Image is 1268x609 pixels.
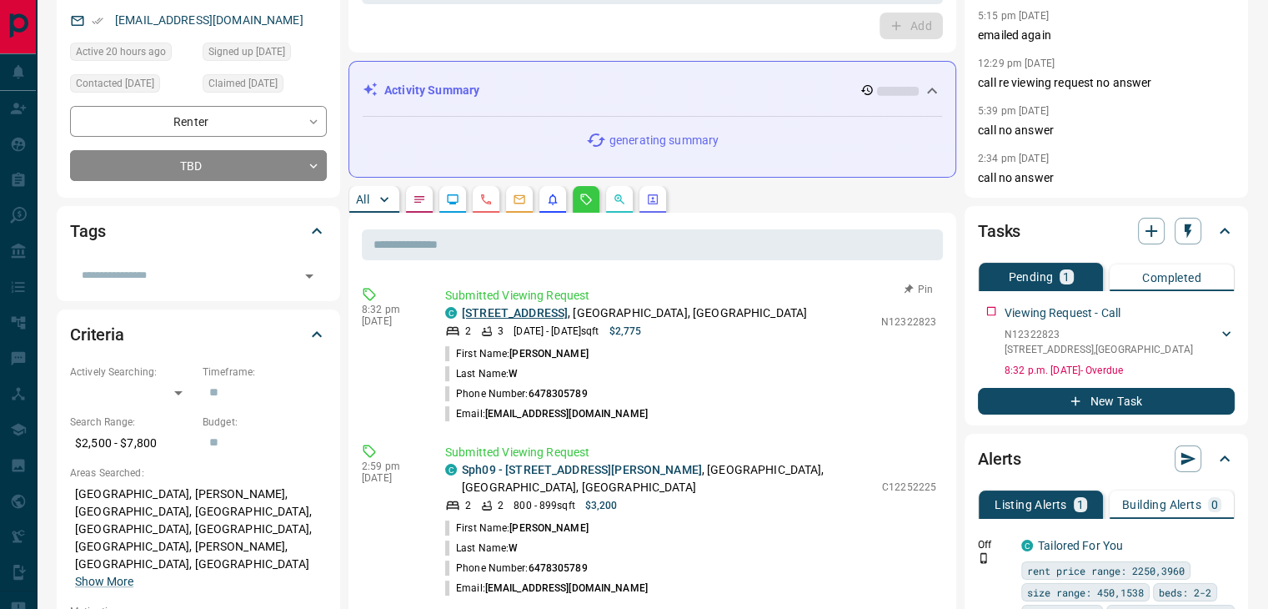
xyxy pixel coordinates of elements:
p: N12322823 [1005,327,1193,342]
h2: Tasks [978,218,1020,244]
a: Tailored For You [1038,539,1123,552]
div: condos.ca [445,464,457,476]
p: $2,500 - $7,800 [70,430,194,457]
div: Thu Jul 03 2025 [203,43,327,66]
p: generating summary [609,132,719,149]
svg: Lead Browsing Activity [446,193,459,206]
span: W [509,368,518,380]
svg: Notes [413,193,426,206]
p: Building Alerts [1122,499,1201,511]
div: TBD [70,150,327,181]
p: call no answer [978,122,1235,139]
p: 8:32 pm [362,304,420,315]
p: Activity Summary [384,82,479,99]
p: C12252225 [882,480,936,495]
p: Phone Number: [445,386,588,401]
p: Completed [1142,272,1201,284]
div: Mon Aug 11 2025 [70,43,194,66]
div: Tags [70,211,327,251]
p: 0 [1211,499,1218,511]
p: 3 [498,324,504,339]
svg: Requests [579,193,593,206]
span: [PERSON_NAME] [509,522,588,534]
p: Pending [1008,271,1053,283]
p: 1 [1077,499,1084,511]
div: Thu Jul 03 2025 [203,74,327,98]
span: size range: 450,1538 [1027,584,1144,601]
p: First Name: [445,521,589,536]
span: W [509,542,518,554]
h2: Tags [70,218,105,244]
p: Actively Searching: [70,365,194,380]
svg: Listing Alerts [546,193,559,206]
p: 2 [498,498,504,513]
p: 12:29 pm [DATE] [978,58,1055,69]
p: , [GEOGRAPHIC_DATA], [GEOGRAPHIC_DATA], [GEOGRAPHIC_DATA] [462,461,874,496]
p: 5:39 pm [DATE] [978,105,1049,117]
p: Submitted Viewing Request [445,287,936,304]
a: [EMAIL_ADDRESS][DOMAIN_NAME] [115,13,303,27]
p: [GEOGRAPHIC_DATA], [PERSON_NAME], [GEOGRAPHIC_DATA], [GEOGRAPHIC_DATA], [GEOGRAPHIC_DATA], [GEOGR... [70,481,327,596]
p: emailed again [978,27,1235,44]
div: Tasks [978,211,1235,251]
p: call re viewing request no answer [978,74,1235,92]
p: Timeframe: [203,365,327,380]
svg: Push Notification Only [978,552,990,564]
span: [PERSON_NAME] [509,348,588,360]
p: $2,775 [609,324,641,339]
p: 2:59 pm [362,461,420,472]
p: Email: [445,406,648,421]
a: [STREET_ADDRESS] [462,306,568,320]
button: Open [298,264,321,288]
div: Thu Aug 07 2025 [70,74,194,98]
p: N12322823 [881,315,936,330]
p: First Name: [445,346,589,361]
p: Email: [445,581,648,596]
p: 8:32 p.m. [DATE] - Overdue [1005,363,1235,378]
span: [EMAIL_ADDRESS][DOMAIN_NAME] [485,582,648,594]
div: Activity Summary [363,75,942,106]
svg: Emails [513,193,526,206]
h2: Alerts [978,445,1021,472]
p: 1 [1063,271,1070,283]
p: Budget: [203,415,327,430]
p: Areas Searched: [70,466,327,481]
p: 2 [465,324,471,339]
span: Active 20 hours ago [76,43,166,60]
span: rent price range: 2250,3960 [1027,562,1185,579]
span: Signed up [DATE] [208,43,285,60]
button: Pin [895,282,943,297]
p: All [356,194,369,205]
svg: Opportunities [613,193,626,206]
div: N12322823[STREET_ADDRESS],[GEOGRAPHIC_DATA] [1005,324,1235,360]
p: 2 [465,498,471,513]
p: 2:34 pm [DATE] [978,153,1049,164]
span: Claimed [DATE] [208,75,278,92]
div: condos.ca [1021,540,1033,551]
p: 800 - 899 sqft [514,498,574,513]
span: 6478305789 [528,562,587,574]
p: Last Name: [445,541,518,556]
p: Last Name: [445,366,518,381]
span: 6478305789 [528,388,587,400]
svg: Email Verified [92,15,103,27]
p: Off [978,537,1011,552]
button: Show More [75,573,133,591]
p: 5:15 pm [DATE] [978,10,1049,22]
span: Contacted [DATE] [76,75,154,92]
span: beds: 2-2 [1159,584,1211,601]
a: Sph09 - [STREET_ADDRESS][PERSON_NAME] [462,463,702,476]
p: [DATE] [362,472,420,484]
svg: Calls [479,193,493,206]
div: Renter [70,106,327,137]
p: Search Range: [70,415,194,430]
p: [DATE] - [DATE] sqft [514,324,599,339]
p: [DATE] [362,315,420,327]
div: condos.ca [445,307,457,319]
div: Alerts [978,439,1235,479]
button: New Task [978,388,1235,415]
p: Listing Alerts [995,499,1067,511]
p: Submitted Viewing Request [445,444,936,461]
p: Phone Number: [445,561,588,576]
p: Viewing Request - Call [1005,304,1120,322]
